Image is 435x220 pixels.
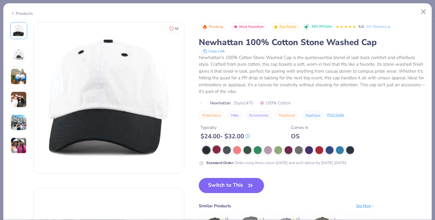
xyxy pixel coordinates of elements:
button: Badge Button [230,23,267,31]
div: Print Guide [327,113,344,118]
span: 50 [175,27,179,30]
img: User generated content [11,137,27,154]
img: Back [11,46,26,61]
div: OS [291,133,308,140]
img: brand logo [199,101,207,106]
div: ★ [259,217,261,219]
img: User generated content [11,91,27,108]
button: copy to clipboard [201,48,227,54]
a: 10+ Reviews [366,24,391,29]
div: Typically [201,124,250,131]
img: User generated content [11,114,27,131]
img: Trending sort [202,25,207,29]
span: 100% Cotton [260,100,291,106]
button: Switch to This [199,178,264,193]
div: See More [356,203,375,209]
button: Hats [227,111,242,120]
button: Like [166,24,181,33]
div: Newhattan 100% Cotton Stone Washed Cap [199,37,425,48]
img: User generated content [11,68,27,85]
button: Accessories [245,111,272,120]
div: Order using these colors [DATE] and we'll deliver by [DATE]-[DATE]. [206,160,347,166]
span: Style 1475 [234,100,253,106]
button: Badge Button [270,23,299,31]
div: 5.0 Stars [336,22,356,32]
button: Close [418,6,429,18]
span: 390.3K Clicks [311,24,332,29]
div: Comes In [291,124,308,131]
span: Most Favorited [239,25,263,28]
button: Badge Button [199,23,227,31]
div: Products [10,10,33,17]
img: Most Favorited sort [233,25,238,29]
div: $ 24.00 - $ 32.00 [201,133,250,140]
span: 5.0 [359,24,364,29]
strong: Standard Order : [206,160,234,165]
img: Top Rated sort [273,25,278,29]
div: ★ [292,217,295,219]
button: Embroidery [199,111,224,120]
div: Similar Products [199,203,231,209]
span: Top Rated [279,25,296,28]
div: ★ [221,217,224,219]
span: Newhattan [210,100,231,106]
button: Headwear [275,111,299,120]
div: ★ [330,217,333,219]
img: Front [34,22,184,173]
div: Newhattan’s 100% Cotton Stone Washed Cap is the quintessential blend of laid-back comfort and eff... [199,54,425,95]
button: Applique [302,111,324,120]
span: Trending [208,25,223,28]
img: Front [11,23,26,38]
